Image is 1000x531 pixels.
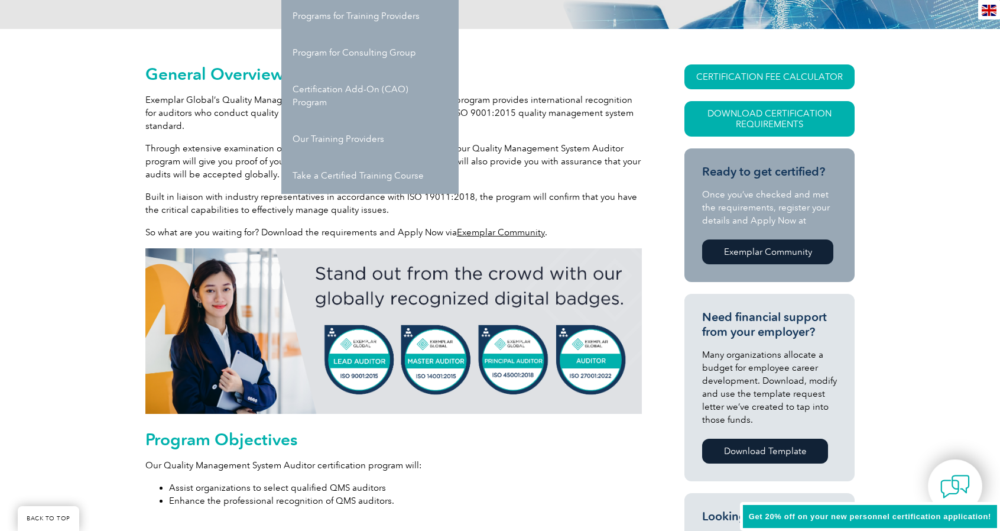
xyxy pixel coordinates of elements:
[145,190,642,216] p: Built in liaison with industry representatives in accordance with ISO 19011:2018, the program wil...
[702,509,837,524] h3: Looking to transition?
[145,93,642,132] p: Exemplar Global’s Quality Management System (QMS) Auditor certification program provides internat...
[749,512,991,521] span: Get 20% off on your new personnel certification application!
[702,164,837,179] h3: Ready to get certified?
[684,64,855,89] a: CERTIFICATION FEE CALCULATOR
[281,157,459,194] a: Take a Certified Training Course
[281,121,459,157] a: Our Training Providers
[702,310,837,339] h3: Need financial support from your employer?
[457,227,545,238] a: Exemplar Community
[169,481,642,494] li: Assist organizations to select qualified QMS auditors
[145,226,642,239] p: So what are you waiting for? Download the requirements and Apply Now via .
[169,494,642,507] li: Enhance the professional recognition of QMS auditors.
[281,34,459,71] a: Program for Consulting Group
[702,439,828,464] a: Download Template
[145,64,642,83] h2: General Overview
[684,101,855,137] a: Download Certification Requirements
[982,5,996,16] img: en
[18,506,79,531] a: BACK TO TOP
[145,459,642,472] p: Our Quality Management System Auditor certification program will:
[702,239,833,264] a: Exemplar Community
[940,472,970,501] img: contact-chat.png
[145,142,642,181] p: Through extensive examination of your knowledge and personal attributes, our Quality Management S...
[145,430,642,449] h2: Program Objectives
[702,188,837,227] p: Once you’ve checked and met the requirements, register your details and Apply Now at
[281,71,459,121] a: Certification Add-On (CAO) Program
[145,248,642,414] img: badges
[702,348,837,426] p: Many organizations allocate a budget for employee career development. Download, modify and use th...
